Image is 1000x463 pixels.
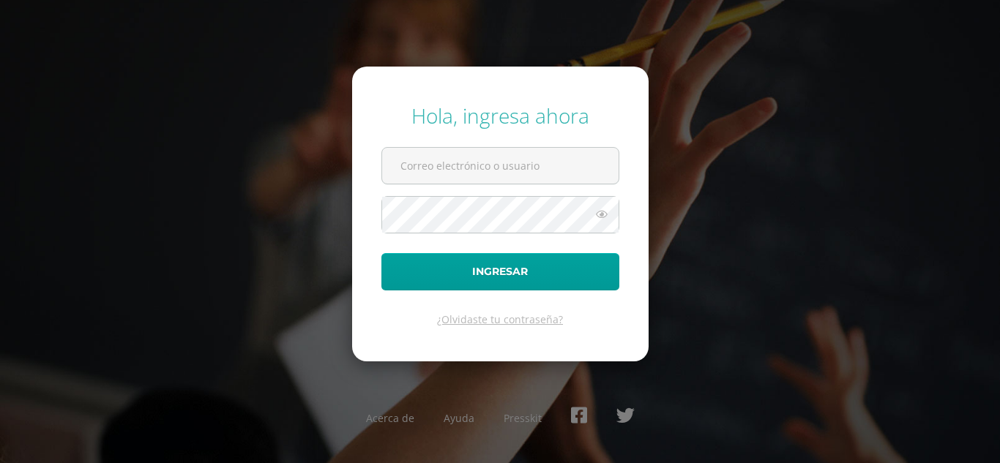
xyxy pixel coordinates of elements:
[366,411,414,425] a: Acerca de
[444,411,474,425] a: Ayuda
[381,102,619,129] div: Hola, ingresa ahora
[382,148,619,184] input: Correo electrónico o usuario
[381,253,619,290] button: Ingresar
[437,312,563,326] a: ¿Olvidaste tu contraseña?
[504,411,542,425] a: Presskit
